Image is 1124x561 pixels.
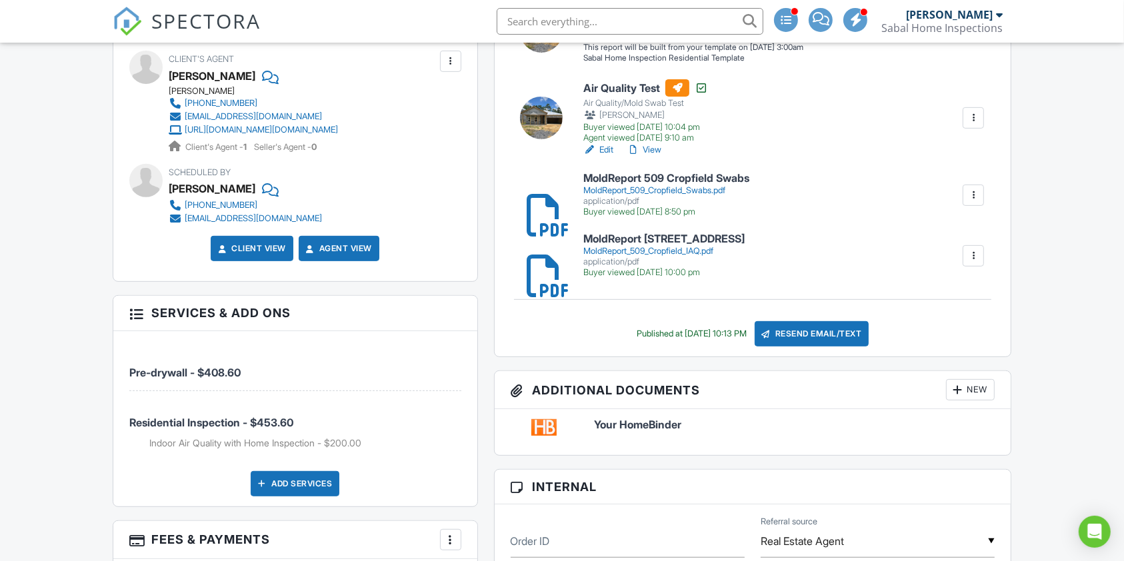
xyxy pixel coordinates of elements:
div: application/pdf [583,257,745,267]
label: Order ID [511,534,550,548]
a: View [627,143,661,157]
strong: 0 [311,142,317,152]
div: This report will be built from your template on [DATE] 3:00am [583,42,835,53]
div: [PERSON_NAME] [169,179,255,199]
h6: Air Quality Test [583,79,708,97]
div: [PHONE_NUMBER] [185,98,257,109]
span: SPECTORA [151,7,261,35]
div: Buyer viewed [DATE] 10:04 pm [583,122,708,133]
h6: MoldReport [STREET_ADDRESS] [583,233,745,245]
img: homebinder-01ee79ab6597d7457983ebac235b49a047b0a9616a008fb4a345000b08f3b69e.png [531,419,557,436]
div: [PERSON_NAME] [906,8,993,21]
a: SPECTORA [113,18,261,46]
a: MoldReport [STREET_ADDRESS] MoldReport_509_Cropfield_IAQ.pdf application/pdf Buyer viewed [DATE] ... [583,233,745,278]
img: The Best Home Inspection Software - Spectora [113,7,142,36]
div: [EMAIL_ADDRESS][DOMAIN_NAME] [185,213,322,224]
div: MoldReport_509_Cropfield_Swabs.pdf [583,185,749,196]
a: [PHONE_NUMBER] [169,199,322,212]
h3: Internal [495,470,1011,504]
span: Client's Agent - [185,142,249,152]
li: Add on: Indoor Air Quality with Home Inspection [149,436,461,450]
span: Residential Inspection - $453.60 [129,416,293,429]
div: Sabal Home Inspections [881,21,1003,35]
label: Referral source [761,516,817,528]
li: Service: Pre-drywall [129,341,461,391]
a: [URL][DOMAIN_NAME][DOMAIN_NAME] [169,123,338,137]
h3: Services & Add ons [113,296,477,330]
a: Edit [583,143,613,157]
div: Buyer viewed [DATE] 10:00 pm [583,267,745,278]
span: Client's Agent [169,54,234,64]
span: Pre-drywall - $408.60 [129,366,241,379]
div: [EMAIL_ADDRESS][DOMAIN_NAME] [185,111,322,122]
a: [EMAIL_ADDRESS][DOMAIN_NAME] [169,212,322,225]
input: Search everything... [497,8,763,35]
strong: 1 [243,142,247,152]
div: New [946,379,995,400]
a: [PHONE_NUMBER] [169,97,338,110]
div: Open Intercom Messenger [1079,516,1111,548]
h3: Fees & Payments [113,521,477,559]
li: Service: Residential Inspection [129,391,461,460]
div: Sabal Home Inspection Residential Template [583,53,835,64]
div: Agent viewed [DATE] 9:10 am [583,133,708,143]
a: Client View [215,242,286,255]
div: Published at [DATE] 10:13 PM [637,328,747,339]
div: [URL][DOMAIN_NAME][DOMAIN_NAME] [185,125,338,135]
a: Air Quality Test Air Quality/Mold Swab Test [PERSON_NAME] Buyer viewed [DATE] 10:04 pm Agent view... [583,79,708,143]
a: MoldReport 509 Cropfield Swabs MoldReport_509_Cropfield_Swabs.pdf application/pdf Buyer viewed [D... [583,173,749,217]
a: Agent View [303,242,372,255]
div: Buyer viewed [DATE] 8:50 pm [583,207,749,217]
div: [PERSON_NAME] [169,86,349,97]
div: [PERSON_NAME] [583,109,708,122]
div: [PHONE_NUMBER] [185,200,257,211]
div: Air Quality/Mold Swab Test [583,98,708,109]
a: [PERSON_NAME] [169,66,255,86]
div: application/pdf [583,196,749,207]
div: MoldReport_509_Cropfield_IAQ.pdf [583,246,745,257]
span: Scheduled By [169,167,231,177]
div: Resend Email/Text [755,321,869,346]
h6: MoldReport 509 Cropfield Swabs [583,173,749,185]
a: Your HomeBinder [594,419,995,431]
div: Add Services [251,471,339,496]
a: [EMAIL_ADDRESS][DOMAIN_NAME] [169,110,338,123]
h3: Additional Documents [495,371,1011,409]
span: Seller's Agent - [254,142,317,152]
